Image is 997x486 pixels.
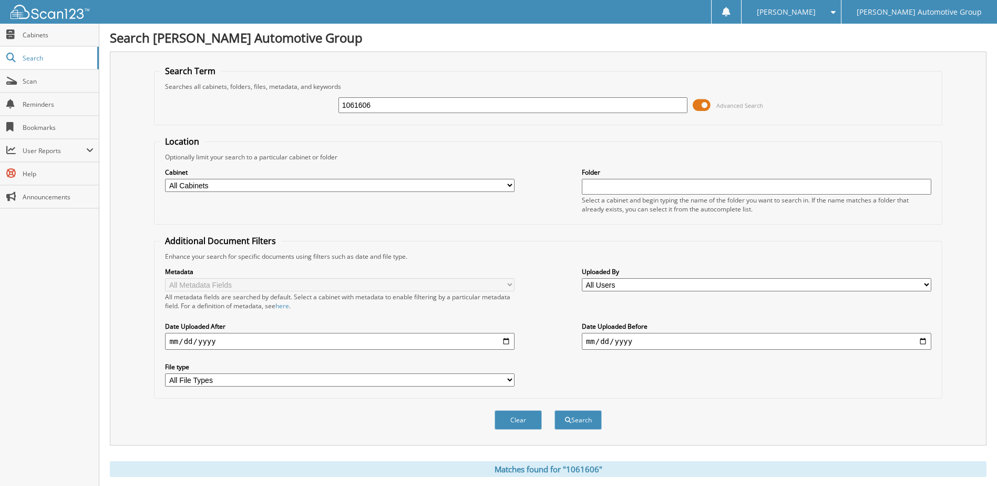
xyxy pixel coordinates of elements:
[23,193,94,201] span: Announcements
[165,267,515,276] label: Metadata
[582,267,931,276] label: Uploaded By
[582,322,931,331] label: Date Uploaded Before
[165,362,515,371] label: File type
[160,65,221,77] legend: Search Term
[275,301,289,310] a: here
[582,196,931,214] div: Select a cabinet and begin typing the name of the folder you want to search in. If the name match...
[160,252,936,261] div: Enhance your search for specific documents using filters such as date and file type.
[757,9,816,15] span: [PERSON_NAME]
[23,54,92,63] span: Search
[160,82,936,91] div: Searches all cabinets, folders, files, metadata, and keywords
[165,292,515,310] div: All metadata fields are searched by default. Select a cabinet with metadata to enable filtering b...
[495,410,542,430] button: Clear
[165,322,515,331] label: Date Uploaded After
[23,77,94,86] span: Scan
[716,102,763,109] span: Advanced Search
[554,410,602,430] button: Search
[165,168,515,177] label: Cabinet
[23,31,94,39] span: Cabinets
[11,5,89,19] img: scan123-logo-white.svg
[160,136,204,147] legend: Location
[160,235,281,247] legend: Additional Document Filters
[23,100,94,109] span: Reminders
[110,29,986,46] h1: Search [PERSON_NAME] Automotive Group
[582,168,931,177] label: Folder
[23,123,94,132] span: Bookmarks
[857,9,982,15] span: [PERSON_NAME] Automotive Group
[582,333,931,350] input: end
[160,153,936,161] div: Optionally limit your search to a particular cabinet or folder
[23,146,86,155] span: User Reports
[110,461,986,477] div: Matches found for "1061606"
[165,333,515,350] input: start
[23,169,94,178] span: Help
